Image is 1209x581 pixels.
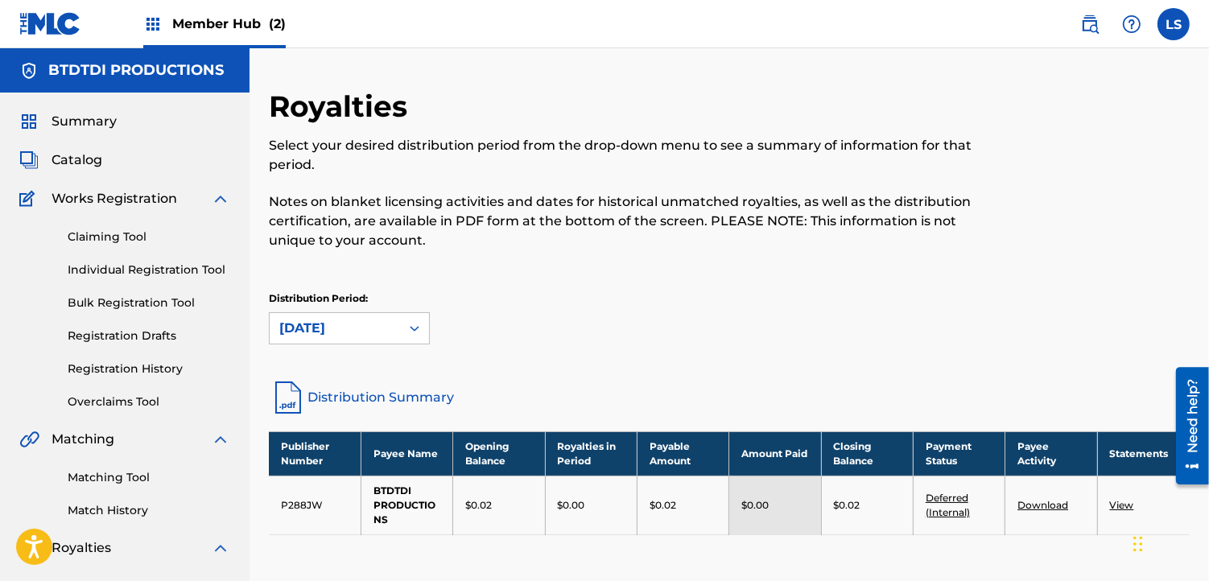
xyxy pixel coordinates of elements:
p: Select your desired distribution period from the drop-down menu to see a summary of information f... [269,136,978,175]
div: [DATE] [279,319,390,338]
th: Opening Balance [453,431,545,476]
th: Payee Name [361,431,452,476]
img: Catalog [19,150,39,170]
th: Payment Status [913,431,1005,476]
h2: Royalties [269,89,415,125]
img: expand [211,189,230,208]
span: Royalties [52,538,111,558]
th: Publisher Number [269,431,361,476]
img: help [1122,14,1141,34]
iframe: Chat Widget [1129,504,1209,581]
th: Amount Paid [729,431,821,476]
img: expand [211,430,230,449]
th: Royalties in Period [545,431,637,476]
p: $0.00 [558,498,585,513]
img: distribution-summary-pdf [269,378,307,417]
a: Deferred (Internal) [926,492,970,518]
a: Individual Registration Tool [68,262,230,278]
div: Help [1116,8,1148,40]
img: expand [211,538,230,558]
a: Public Search [1074,8,1106,40]
a: Download [1017,499,1068,511]
a: CatalogCatalog [19,150,102,170]
span: Member Hub [172,14,286,33]
a: View [1110,499,1134,511]
img: Accounts [19,61,39,80]
th: Statements [1097,431,1189,476]
img: search [1080,14,1100,34]
p: $0.00 [741,498,769,513]
span: Works Registration [52,189,177,208]
img: Matching [19,430,39,449]
p: Distribution Period: [269,291,430,306]
a: Matching Tool [68,469,230,486]
p: $0.02 [465,498,492,513]
span: Catalog [52,150,102,170]
td: BTDTDI PRODUCTIONS [361,476,452,534]
span: Matching [52,430,114,449]
img: MLC Logo [19,12,81,35]
div: User Menu [1157,8,1190,40]
td: P288JW [269,476,361,534]
div: Drag [1133,520,1143,568]
a: Match History [68,502,230,519]
img: Summary [19,112,39,131]
p: $0.02 [834,498,860,513]
th: Closing Balance [821,431,913,476]
th: Payee Activity [1005,431,1097,476]
span: (2) [269,16,286,31]
h5: BTDTDI PRODUCTIONS [48,61,224,80]
a: Bulk Registration Tool [68,295,230,311]
a: Registration History [68,361,230,377]
p: Notes on blanket licensing activities and dates for historical unmatched royalties, as well as th... [269,192,978,250]
a: Distribution Summary [269,378,1190,417]
p: $0.02 [650,498,676,513]
iframe: Resource Center [1164,361,1209,490]
span: Summary [52,112,117,131]
a: SummarySummary [19,112,117,131]
a: Claiming Tool [68,229,230,245]
img: Works Registration [19,189,40,208]
a: Overclaims Tool [68,394,230,410]
th: Payable Amount [637,431,728,476]
a: Registration Drafts [68,328,230,344]
img: Top Rightsholders [143,14,163,34]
